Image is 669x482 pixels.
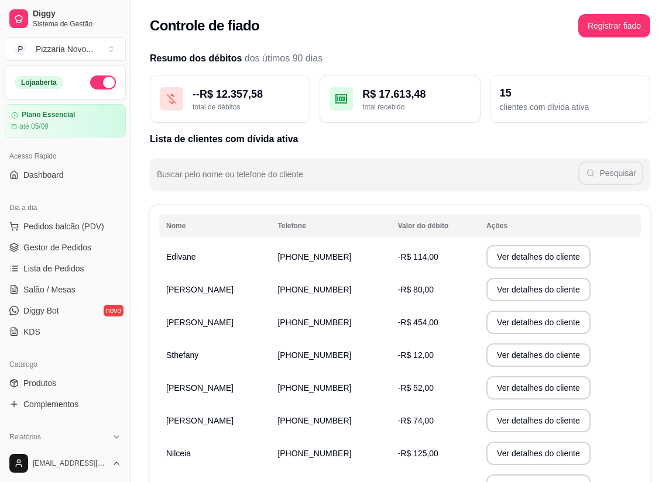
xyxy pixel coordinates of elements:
span: -R$ 12,00 [398,350,434,360]
a: Salão / Mesas [5,280,126,299]
span: Nilceia [166,449,191,458]
button: Ver detalhes do cliente [486,343,591,367]
span: Diggy Bot [23,305,59,316]
a: DiggySistema de Gestão [5,5,126,33]
span: -R$ 80,00 [398,285,434,294]
span: P [15,43,26,55]
a: Gestor de Pedidos [5,238,126,257]
h2: Controle de fiado [150,16,259,35]
th: Nome [159,214,270,237]
h2: Lista de clientes com dívida ativa [150,132,650,146]
div: Pizzaria Novo ... [36,43,93,55]
div: Acesso Rápido [5,147,126,166]
div: - -R$ 12.357,58 [193,86,300,102]
span: [PHONE_NUMBER] [277,285,351,294]
span: KDS [23,326,40,338]
h2: Resumo dos débitos [150,51,650,66]
span: [PHONE_NUMBER] [277,350,351,360]
a: Dashboard [5,166,126,184]
span: Salão / Mesas [23,284,76,295]
span: Dashboard [23,169,64,181]
button: Ver detalhes do cliente [486,245,591,268]
span: Edivane [166,252,196,261]
button: Alterar Status [90,75,116,89]
span: -R$ 52,00 [398,383,434,393]
button: Pedidos balcão (PDV) [5,217,126,236]
div: R$ 17.613,48 [362,86,470,102]
button: Ver detalhes do cliente [486,311,591,334]
span: -R$ 114,00 [398,252,438,261]
th: Valor do débito [391,214,479,237]
button: Select a team [5,37,126,61]
span: [PHONE_NUMBER] [277,252,351,261]
span: Gestor de Pedidos [23,242,91,253]
span: Sistema de Gestão [33,19,121,29]
div: Catálogo [5,355,126,374]
span: Diggy [33,9,121,19]
article: até 05/09 [19,122,49,131]
span: Sthefany [166,350,198,360]
span: [PERSON_NAME] [166,383,234,393]
span: [PHONE_NUMBER] [277,318,351,327]
div: 15 [500,85,640,101]
div: total de débitos [193,102,300,112]
button: Ver detalhes do cliente [486,442,591,465]
button: Ver detalhes do cliente [486,409,591,432]
a: Complementos [5,395,126,414]
article: Plano Essencial [22,111,75,119]
span: [PHONE_NUMBER] [277,383,351,393]
span: [PERSON_NAME] [166,318,234,327]
span: [PERSON_NAME] [166,285,234,294]
a: Diggy Botnovo [5,301,126,320]
th: Telefone [270,214,390,237]
button: Registrar fiado [578,14,650,37]
span: [EMAIL_ADDRESS][DOMAIN_NAME] [33,459,107,468]
a: KDS [5,322,126,341]
div: Loja aberta [15,76,63,89]
button: [EMAIL_ADDRESS][DOMAIN_NAME] [5,449,126,477]
span: -R$ 125,00 [398,449,438,458]
span: -R$ 74,00 [398,416,434,425]
span: Pedidos balcão (PDV) [23,221,104,232]
div: clientes com dívida ativa [500,101,640,113]
div: total recebido [362,102,470,112]
th: Ações [479,214,641,237]
span: Produtos [23,377,56,389]
span: [PERSON_NAME] [166,416,234,425]
a: Produtos [5,374,126,393]
span: -R$ 454,00 [398,318,438,327]
span: [PHONE_NUMBER] [277,449,351,458]
span: dos útimos 90 dias [245,53,323,63]
a: Lista de Pedidos [5,259,126,278]
span: Lista de Pedidos [23,263,84,274]
button: Ver detalhes do cliente [486,278,591,301]
button: Ver detalhes do cliente [486,376,591,400]
span: Complementos [23,398,78,410]
span: [PHONE_NUMBER] [277,416,351,425]
input: Buscar pelo nome ou telefone do cliente [157,173,578,185]
div: Dia a dia [5,198,126,217]
a: Plano Essencialaté 05/09 [5,104,126,137]
span: Relatórios [9,432,41,442]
